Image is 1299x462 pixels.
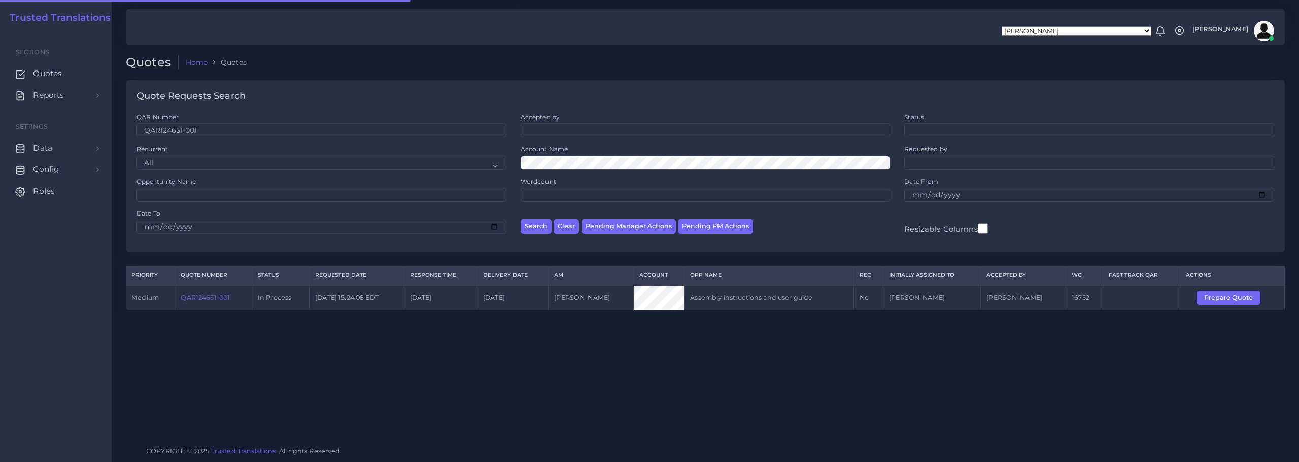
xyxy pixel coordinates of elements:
[477,266,548,285] th: Delivery Date
[477,285,548,310] td: [DATE]
[252,285,309,310] td: In Process
[8,137,104,159] a: Data
[904,177,938,186] label: Date From
[1254,21,1274,41] img: avatar
[978,222,988,235] input: Resizable Columns
[33,186,55,197] span: Roles
[8,85,104,106] a: Reports
[685,285,853,310] td: Assembly instructions and user guide
[1197,293,1268,301] a: Prepare Quote
[1192,26,1248,33] span: [PERSON_NAME]
[8,63,104,84] a: Quotes
[981,266,1066,285] th: Accepted by
[136,177,196,186] label: Opportunity Name
[3,12,111,24] a: Trusted Translations
[136,209,160,218] label: Date To
[33,90,64,101] span: Reports
[685,266,853,285] th: Opp Name
[634,266,685,285] th: Account
[521,177,556,186] label: Wordcount
[33,68,62,79] span: Quotes
[1066,266,1103,285] th: WC
[1066,285,1103,310] td: 16752
[582,219,676,234] button: Pending Manager Actions
[126,266,175,285] th: Priority
[175,266,252,285] th: Quote Number
[8,159,104,180] a: Config
[521,219,552,234] button: Search
[883,285,980,310] td: [PERSON_NAME]
[904,222,987,235] label: Resizable Columns
[1180,266,1284,285] th: Actions
[16,123,48,130] span: Settings
[404,266,477,285] th: Response Time
[549,266,634,285] th: AM
[181,294,230,301] a: QAR124651-001
[404,285,477,310] td: [DATE]
[126,55,179,70] h2: Quotes
[904,145,947,153] label: Requested by
[521,113,560,121] label: Accepted by
[16,48,49,56] span: Sections
[1103,266,1180,285] th: Fast Track QAR
[136,145,168,153] label: Recurrent
[131,294,159,301] span: medium
[33,164,59,175] span: Config
[146,446,340,456] span: COPYRIGHT © 2025
[136,113,179,121] label: QAR Number
[853,285,883,310] td: No
[276,446,340,456] span: , All rights Reserved
[136,91,246,102] h4: Quote Requests Search
[8,181,104,202] a: Roles
[309,266,404,285] th: Requested Date
[1197,291,1260,305] button: Prepare Quote
[883,266,980,285] th: Initially Assigned to
[521,145,568,153] label: Account Name
[252,266,309,285] th: Status
[981,285,1066,310] td: [PERSON_NAME]
[208,57,247,67] li: Quotes
[186,57,208,67] a: Home
[554,219,579,234] button: Clear
[211,447,276,455] a: Trusted Translations
[904,113,924,121] label: Status
[678,219,753,234] button: Pending PM Actions
[549,285,634,310] td: [PERSON_NAME]
[309,285,404,310] td: [DATE] 15:24:08 EDT
[33,143,52,154] span: Data
[1187,21,1278,41] a: [PERSON_NAME]avatar
[853,266,883,285] th: REC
